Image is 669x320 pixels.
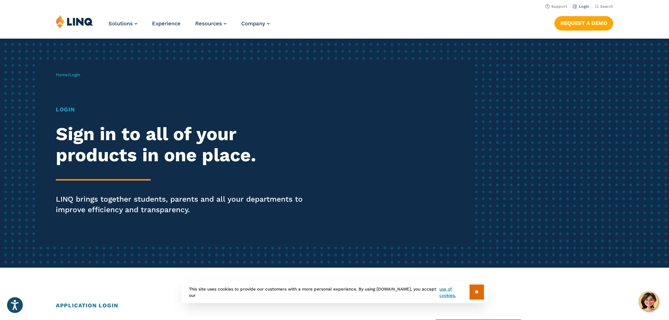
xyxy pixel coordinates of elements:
span: Solutions [109,20,133,27]
a: Login [573,4,589,9]
a: Solutions [109,20,137,27]
p: LINQ brings together students, parents and all your departments to improve efficiency and transpa... [56,194,314,215]
a: Resources [195,20,227,27]
button: Hello, have a question? Let’s chat. [639,292,658,311]
span: Login [70,72,80,77]
span: / [56,72,80,77]
span: Search [600,4,613,9]
a: Home [56,72,68,77]
a: use of cookies. [439,286,469,299]
h1: Login [56,105,314,114]
a: Company [241,20,270,27]
span: Company [241,20,265,27]
div: This site uses cookies to provide our customers with a more personal experience. By using [DOMAIN... [182,281,487,303]
button: Open Search Bar [595,4,613,9]
nav: Primary Navigation [109,15,270,38]
a: Request a Demo [555,16,613,30]
a: Support [545,4,567,9]
a: Experience [152,20,181,27]
h2: Sign in to all of your products in one place. [56,124,314,166]
span: Resources [195,20,222,27]
nav: Button Navigation [555,15,613,30]
img: LINQ | K‑12 Software [56,15,93,28]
